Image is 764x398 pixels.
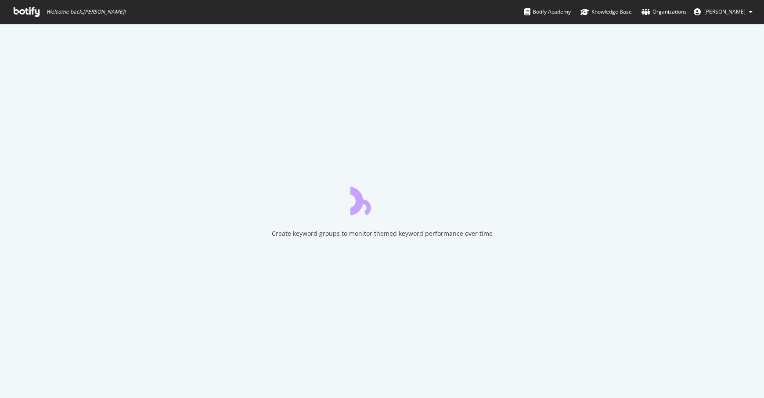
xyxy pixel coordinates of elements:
div: Knowledge Base [580,7,632,16]
div: animation [350,184,414,215]
button: [PERSON_NAME] [687,5,760,19]
div: Botify Academy [524,7,571,16]
div: Create keyword groups to monitor themed keyword performance over time [272,229,493,238]
div: Organizations [641,7,687,16]
span: Welcome back, [PERSON_NAME] ! [46,8,126,15]
span: Lindsey Wasson [704,8,746,15]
